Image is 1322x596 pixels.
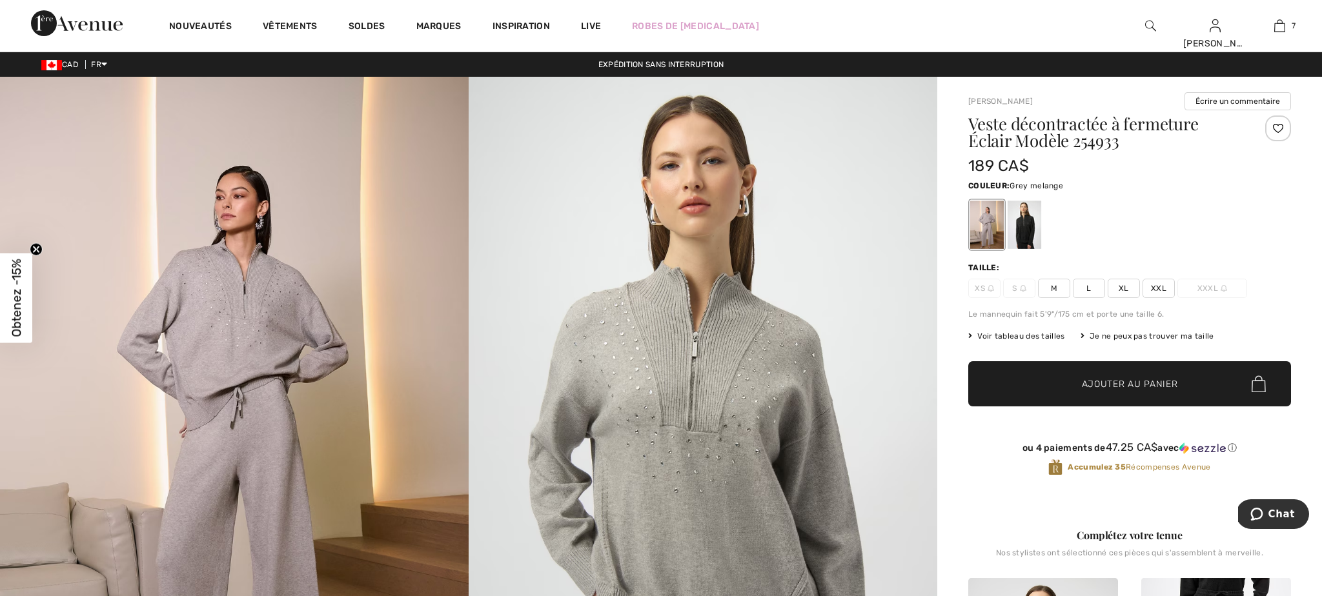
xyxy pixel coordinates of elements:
span: 7 [1292,20,1296,32]
img: Bag.svg [1252,375,1266,392]
div: ou 4 paiements de avec [968,441,1291,454]
div: Nos stylistes ont sélectionné ces pièces qui s'assemblent à merveille. [968,548,1291,568]
span: S [1003,279,1035,298]
strong: Accumulez 35 [1068,462,1126,472]
img: ring-m.svg [988,285,994,292]
div: Taille: [968,262,1002,273]
span: M [1038,279,1070,298]
a: Live [581,19,601,33]
a: Soldes [349,21,385,34]
span: Grey melange [1010,181,1063,190]
h1: Veste décontractée à fermeture Éclair Modèle 254933 [968,115,1237,149]
span: XXL [1143,279,1175,298]
span: Inspiration [493,21,550,34]
a: 7 [1248,18,1311,34]
img: Mes infos [1210,18,1221,34]
button: Ajouter au panier [968,361,1291,406]
img: Mon panier [1274,18,1285,34]
img: recherche [1145,18,1156,34]
span: L [1073,279,1105,298]
div: ou 4 paiements de47.25 CA$avecSezzle Cliquez pour en savoir plus sur Sezzle [968,441,1291,459]
span: Couleur: [968,181,1010,190]
img: ring-m.svg [1221,285,1227,292]
span: Ajouter au panier [1082,377,1178,391]
span: XL [1108,279,1140,298]
span: CAD [41,60,83,69]
div: Grey melange [970,201,1004,249]
span: XS [968,279,1001,298]
a: [PERSON_NAME] [968,97,1033,106]
span: Récompenses Avenue [1068,461,1210,473]
button: Close teaser [30,243,43,256]
button: Écrire un commentaire [1185,92,1291,110]
a: Vêtements [263,21,318,34]
span: Voir tableau des tailles [968,330,1065,342]
img: 1ère Avenue [31,10,123,36]
div: Complétez votre tenue [968,528,1291,543]
div: Le mannequin fait 5'9"/175 cm et porte une taille 6. [968,308,1291,320]
img: Sezzle [1179,442,1226,454]
a: Robes de [MEDICAL_DATA] [632,19,759,33]
span: 47.25 CA$ [1106,441,1158,453]
a: Nouveautés [169,21,232,34]
div: [PERSON_NAME] [1183,37,1246,50]
img: Récompenses Avenue [1048,459,1063,476]
a: Marques [416,21,462,34]
a: Se connecter [1210,19,1221,32]
span: XXXL [1177,279,1247,298]
span: FR [91,60,107,69]
span: 189 CA$ [968,157,1029,175]
span: Obtenez -15% [9,259,24,337]
iframe: Ouvre un widget dans lequel vous pouvez chatter avec l’un de nos agents [1238,499,1309,531]
div: Je ne peux pas trouver ma taille [1081,330,1214,342]
img: ring-m.svg [1020,285,1026,292]
img: Canadian Dollar [41,60,62,70]
div: Noir [1008,201,1041,249]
